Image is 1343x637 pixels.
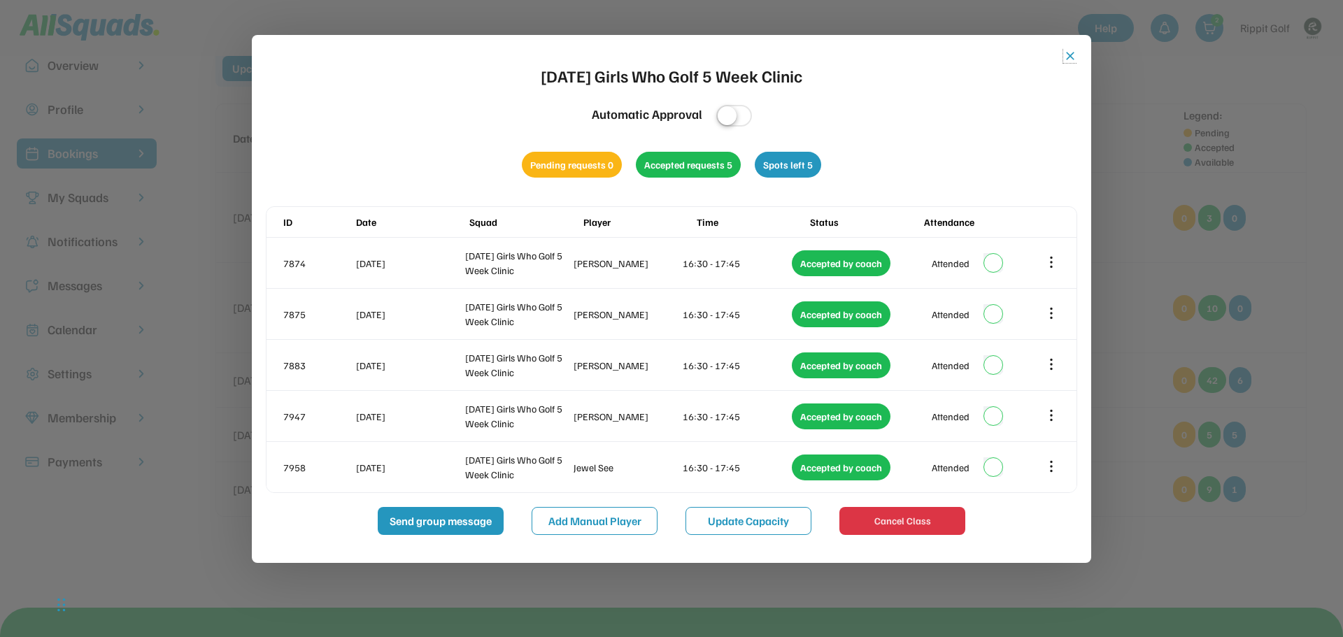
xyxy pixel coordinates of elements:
div: [DATE] Girls Who Golf 5 Week Clinic [465,299,571,329]
button: Cancel Class [839,507,965,535]
div: Accepted by coach [792,455,890,480]
div: 7947 [283,409,353,424]
div: [PERSON_NAME] [574,409,680,424]
button: Add Manual Player [532,507,658,535]
div: Attendance [924,215,1035,229]
div: Player [583,215,694,229]
div: 16:30 - 17:45 [683,409,789,424]
div: Accepted requests 5 [636,152,741,178]
div: [PERSON_NAME] [574,307,680,322]
div: Pending requests 0 [522,152,622,178]
div: 7874 [283,256,353,271]
div: 16:30 - 17:45 [683,460,789,475]
div: [DATE] Girls Who Golf 5 Week Clinic [541,63,802,88]
div: Automatic Approval [592,105,702,124]
button: Update Capacity [685,507,811,535]
div: Spots left 5 [755,152,821,178]
div: 16:30 - 17:45 [683,358,789,373]
div: [DATE] Girls Who Golf 5 Week Clinic [465,452,571,482]
div: Accepted by coach [792,352,890,378]
div: 7883 [283,358,353,373]
div: 7875 [283,307,353,322]
div: [DATE] [356,256,462,271]
div: Time [697,215,807,229]
div: [DATE] [356,307,462,322]
div: [DATE] Girls Who Golf 5 Week Clinic [465,401,571,431]
div: Attended [932,460,969,475]
div: Attended [932,358,969,373]
div: Squad [469,215,580,229]
div: [DATE] [356,358,462,373]
div: ID [283,215,353,229]
div: Attended [932,307,969,322]
div: [PERSON_NAME] [574,358,680,373]
div: Accepted by coach [792,301,890,327]
div: 16:30 - 17:45 [683,307,789,322]
div: 16:30 - 17:45 [683,256,789,271]
div: Status [810,215,921,229]
div: [DATE] Girls Who Golf 5 Week Clinic [465,350,571,380]
div: Accepted by coach [792,250,890,276]
div: [DATE] Girls Who Golf 5 Week Clinic [465,248,571,278]
div: [DATE] [356,409,462,424]
div: 7958 [283,460,353,475]
div: Date [356,215,467,229]
div: Accepted by coach [792,403,890,429]
div: [PERSON_NAME] [574,256,680,271]
button: close [1063,49,1077,63]
div: Attended [932,409,969,424]
button: Send group message [378,507,504,535]
div: Attended [932,256,969,271]
div: Jewel See [574,460,680,475]
div: [DATE] [356,460,462,475]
